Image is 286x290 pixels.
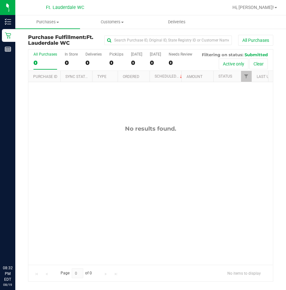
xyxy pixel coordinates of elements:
span: Customers [80,19,144,25]
div: No results found. [28,125,273,132]
div: 0 [169,59,192,66]
span: Submitted [245,52,268,57]
input: Search Purchase ID, Original ID, State Registry ID or Customer Name... [104,35,232,45]
span: Filtering on status: [202,52,243,57]
div: 0 [109,59,123,66]
div: Needs Review [169,52,192,57]
div: 0 [131,59,142,66]
inline-svg: Inventory [5,19,11,25]
a: Sync Status [65,74,90,79]
a: Deliveries [144,15,209,29]
div: 0 [150,59,161,66]
a: Purchase ID [33,74,57,79]
inline-svg: Reports [5,46,11,52]
div: PickUps [109,52,123,57]
div: 0 [65,59,78,66]
span: Ft. Lauderdale WC [28,34,93,46]
a: Filter [241,71,252,82]
a: Ordered [123,74,139,79]
div: 0 [85,59,102,66]
span: Purchases [15,19,80,25]
a: Status [218,74,232,79]
div: Deliveries [85,52,102,57]
div: 0 [33,59,57,66]
a: Scheduled [155,74,184,79]
h3: Purchase Fulfillment: [28,34,104,46]
div: In Store [65,52,78,57]
span: Deliveries [159,19,194,25]
button: All Purchases [238,35,273,46]
button: Active only [219,58,248,69]
p: 08:32 PM EDT [3,265,12,282]
div: [DATE] [150,52,161,57]
div: [DATE] [131,52,142,57]
div: All Purchases [33,52,57,57]
a: Type [97,74,106,79]
a: Customers [80,15,145,29]
span: Hi, [PERSON_NAME]! [232,5,274,10]
span: Ft. Lauderdale WC [46,5,84,10]
a: Purchases [15,15,80,29]
inline-svg: Retail [5,32,11,39]
iframe: Resource center [6,239,26,258]
button: Clear [249,58,268,69]
p: 08/19 [3,282,12,287]
span: Page of 0 [55,268,97,278]
a: Amount [187,74,202,79]
span: No items to display [222,268,266,278]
